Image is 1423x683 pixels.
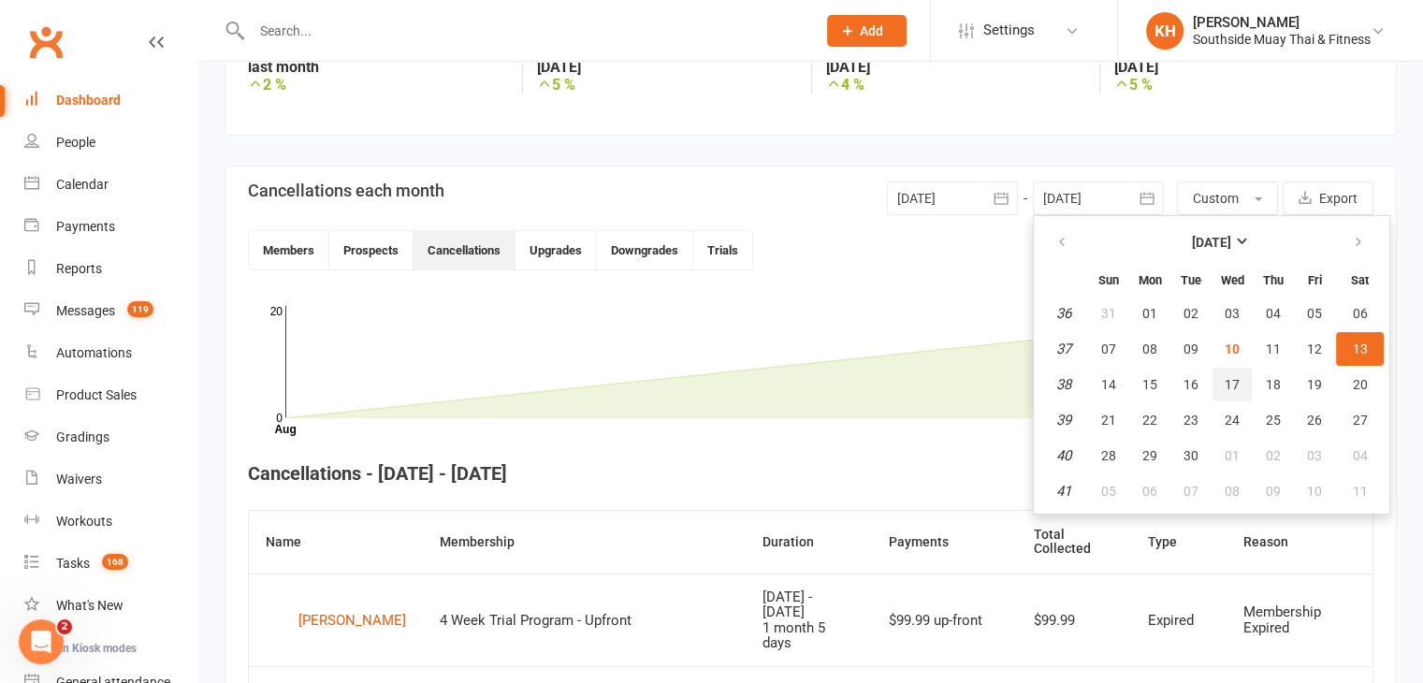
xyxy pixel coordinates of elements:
[1227,511,1372,574] th: Reason
[1336,474,1384,508] button: 11
[826,76,1085,94] strong: 4 %
[249,511,423,574] th: Name
[1146,12,1183,50] div: KH
[1353,306,1368,321] span: 06
[888,613,999,629] div: $99.99 up-front
[24,585,197,627] a: What's New
[1336,368,1384,401] button: 20
[1101,341,1116,356] span: 07
[1266,306,1281,321] span: 04
[537,76,796,94] strong: 5 %
[1295,403,1334,437] button: 26
[1336,403,1384,437] button: 27
[24,416,197,458] a: Gradings
[1131,574,1227,666] td: Expired
[1295,332,1334,366] button: 12
[56,598,123,613] div: What's New
[1212,332,1252,366] button: 10
[1171,332,1211,366] button: 09
[1307,484,1322,499] span: 10
[860,23,883,38] span: Add
[1254,297,1293,330] button: 04
[1183,484,1198,499] span: 07
[1177,182,1278,215] button: Custom
[746,511,872,574] th: Duration
[1266,413,1281,428] span: 25
[249,231,329,269] button: Members
[1295,474,1334,508] button: 10
[248,182,444,200] h3: Cancellations each month
[24,80,197,122] a: Dashboard
[1130,474,1169,508] button: 06
[1171,403,1211,437] button: 23
[1181,273,1201,287] small: Tuesday
[102,554,128,570] span: 168
[1056,412,1071,429] em: 39
[1101,484,1116,499] span: 05
[1295,439,1334,472] button: 03
[1101,413,1116,428] span: 21
[1225,377,1240,392] span: 17
[1142,377,1157,392] span: 15
[597,231,693,269] button: Downgrades
[1089,474,1128,508] button: 05
[1016,511,1131,574] th: Total Collected
[1227,574,1372,666] td: Membership Expired
[1114,58,1373,76] strong: [DATE]
[1089,403,1128,437] button: 21
[1142,341,1157,356] span: 08
[56,556,90,571] div: Tasks
[515,231,597,269] button: Upgrades
[56,514,112,529] div: Workouts
[1307,448,1322,463] span: 03
[1142,448,1157,463] span: 29
[56,261,102,276] div: Reports
[1212,368,1252,401] button: 17
[423,511,746,574] th: Membership
[1130,332,1169,366] button: 08
[24,290,197,332] a: Messages 119
[1353,377,1368,392] span: 20
[1212,297,1252,330] button: 03
[56,387,137,402] div: Product Sales
[1353,448,1368,463] span: 04
[1142,484,1157,499] span: 06
[1114,76,1373,94] strong: 5 %
[1307,377,1322,392] span: 19
[1171,368,1211,401] button: 16
[1142,413,1157,428] span: 22
[1130,368,1169,401] button: 15
[871,511,1016,574] th: Payments
[24,122,197,164] a: People
[246,18,803,44] input: Search...
[1101,306,1116,321] span: 31
[1056,447,1071,464] em: 40
[1254,332,1293,366] button: 11
[1183,341,1198,356] span: 09
[19,619,64,664] iframe: Intercom live chat
[56,429,109,444] div: Gradings
[1336,332,1384,366] button: 13
[56,219,115,234] div: Payments
[827,15,907,47] button: Add
[1353,413,1368,428] span: 27
[56,177,109,192] div: Calendar
[746,574,872,666] td: [DATE] - [DATE]
[983,9,1035,51] span: Settings
[57,619,72,634] span: 2
[1056,376,1071,393] em: 38
[1266,448,1281,463] span: 02
[1266,377,1281,392] span: 18
[1130,403,1169,437] button: 22
[1351,273,1369,287] small: Saturday
[826,58,1085,76] strong: [DATE]
[1221,273,1244,287] small: Wednesday
[1225,306,1240,321] span: 03
[1171,439,1211,472] button: 30
[24,458,197,501] a: Waivers
[56,345,132,360] div: Automations
[24,332,197,374] a: Automations
[1254,474,1293,508] button: 09
[1130,439,1169,472] button: 29
[56,303,115,318] div: Messages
